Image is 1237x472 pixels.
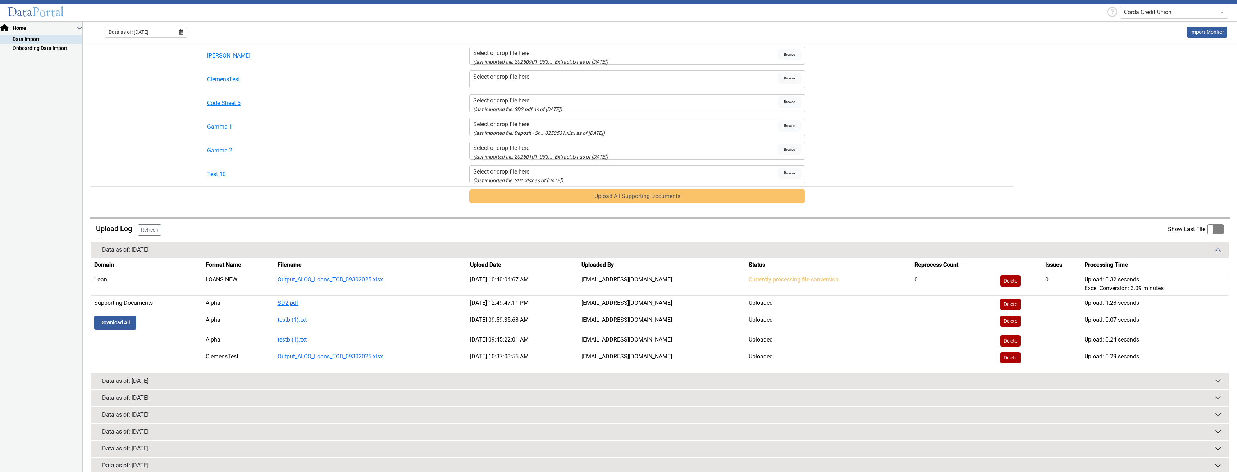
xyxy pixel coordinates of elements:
[91,441,1229,457] button: Data as of: [DATE]
[1000,299,1021,310] button: Delete
[7,4,32,20] span: Data
[579,349,745,366] td: [EMAIL_ADDRESS][DOMAIN_NAME]
[203,333,274,349] td: Alpha
[102,411,149,419] div: Data as of: [DATE]
[275,258,467,272] th: Filename
[1042,258,1082,272] th: Issues
[1187,27,1227,38] a: This is available for Darling Employees only
[91,373,1229,389] button: Data as of: [DATE]
[278,276,383,283] a: Output_ALCO_Loans_TCB_09302025.xlsx
[473,168,778,176] div: Select or drop file here
[749,353,773,360] span: Uploaded
[579,313,745,333] td: [EMAIL_ADDRESS][DOMAIN_NAME]
[749,299,773,306] span: Uploaded
[102,246,149,254] div: Data as of: [DATE]
[109,28,149,36] span: Data as of: [DATE]
[778,96,801,108] span: Browse
[473,49,778,58] div: Select or drop file here
[473,144,778,152] div: Select or drop file here
[207,51,372,60] button: [PERSON_NAME]
[91,242,1229,258] button: Data as of: [DATE]
[473,96,778,105] div: Select or drop file here
[473,178,563,183] small: SD1.xlsx
[467,313,579,333] td: [DATE] 09:59:35:68 AM
[12,24,77,32] span: Home
[467,272,579,295] td: [DATE] 10:40:04:67 AM
[778,73,801,84] span: Browse
[1000,275,1021,287] button: Delete
[32,4,64,20] span: Portal
[473,106,562,112] small: SD2.pdf
[102,444,149,453] div: Data as of: [DATE]
[91,407,1229,423] button: Data as of: [DATE]
[102,394,149,402] div: Data as of: [DATE]
[207,75,372,84] button: ClemensTest
[467,258,579,272] th: Upload Date
[102,461,149,470] div: Data as of: [DATE]
[1000,352,1021,363] button: Delete
[749,336,773,343] span: Uploaded
[278,353,383,360] a: Output_ALCO_Loans_TCB_09302025.xlsx
[1085,352,1226,361] div: Upload: 0.29 seconds
[207,146,372,155] button: Gamma 2
[203,272,274,295] td: LOANS NEW
[1168,224,1224,235] label: Show Last File
[473,130,605,136] small: Deposit - Shares - First Harvest FCU_Shares 20250531.xlsx
[91,424,1229,440] button: Data as of: [DATE]
[207,99,372,107] button: Code Sheet 5
[473,73,778,81] div: Select or drop file here
[278,336,307,343] a: testb (1).txt
[1085,299,1226,307] div: Upload: 1.28 seconds
[207,123,372,131] button: Gamma 1
[91,295,203,313] td: Supporting Documents
[102,427,149,436] div: Data as of: [DATE]
[473,120,778,129] div: Select or drop file here
[96,224,132,233] h5: Upload Log
[1085,275,1226,284] div: Upload: 0.32 seconds
[1085,284,1226,293] div: Excel Conversion: 3.09 minutes
[467,333,579,349] td: [DATE] 09:45:22:01 AM
[1120,6,1228,19] ng-select: Corda Credit Union
[912,258,998,272] th: Reprocess Count
[1042,272,1082,295] td: 0
[579,295,745,313] td: [EMAIL_ADDRESS][DOMAIN_NAME]
[473,154,608,160] small: 20250101_083047_000.Darling_Consulting_Share_Detail_Extract.txt
[1000,335,1021,347] button: Delete
[473,59,608,65] small: 20250901_083049_000.Darling_Consulting_Time_Deposits_Certificates_Extract.txt
[778,168,801,179] span: Browse
[1082,258,1229,272] th: Processing Time
[579,258,745,272] th: Uploaded By
[467,349,579,366] td: [DATE] 10:37:03:55 AM
[102,377,149,385] div: Data as of: [DATE]
[1168,224,1224,236] app-toggle-switch: Enable this to show only the last file loaded
[278,316,307,323] a: testb (1).txt
[579,272,745,295] td: [EMAIL_ADDRESS][DOMAIN_NAME]
[203,295,274,313] td: Alpha
[912,272,998,295] td: 0
[1104,5,1120,19] div: Help
[1085,335,1226,344] div: Upload: 0.24 seconds
[778,120,801,132] span: Browse
[207,170,372,179] button: Test 10
[203,349,274,366] td: ClemensTest
[749,316,773,323] span: Uploaded
[746,258,912,272] th: Status
[203,258,274,272] th: Format Name
[138,224,161,236] button: Refresh
[778,144,801,155] span: Browse
[467,295,579,313] td: [DATE] 12:49:47:11 PM
[778,49,801,60] span: Browse
[1000,316,1021,327] button: Delete
[91,390,1229,406] button: Data as of: [DATE]
[1085,316,1226,324] div: Upload: 0.07 seconds
[203,313,274,333] td: Alpha
[579,333,745,349] td: [EMAIL_ADDRESS][DOMAIN_NAME]
[278,299,298,306] a: SD2.pdf
[91,258,203,272] th: Domain
[94,316,136,330] a: Download All
[91,272,203,295] td: Loan
[749,276,839,283] span: Currently processing file conversion
[91,258,1229,366] table: History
